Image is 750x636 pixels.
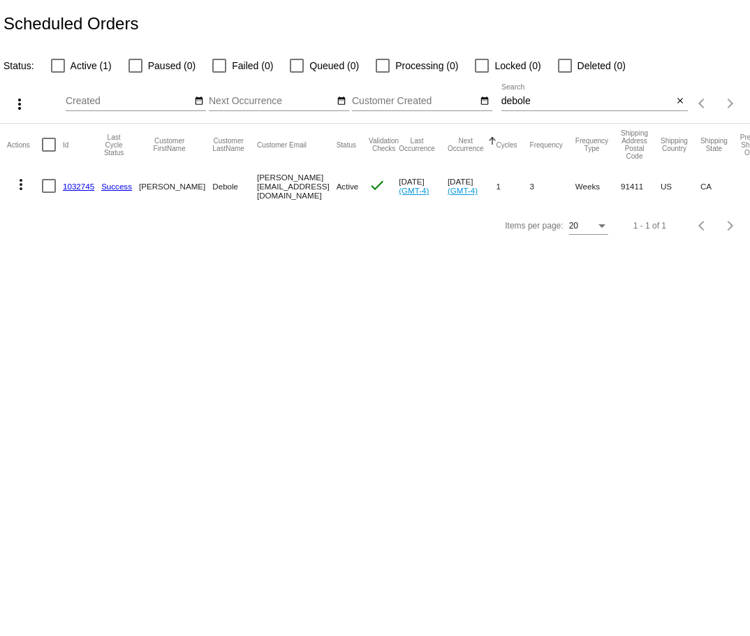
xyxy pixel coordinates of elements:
[63,182,94,191] a: 1032745
[497,140,517,149] button: Change sorting for Cycles
[673,94,688,109] button: Clear
[497,166,530,206] mat-cell: 1
[716,89,744,117] button: Next page
[369,124,399,166] mat-header-cell: Validation Checks
[494,57,541,74] span: Locked (0)
[700,137,728,152] button: Change sorting for ShippingState
[209,96,334,107] input: Next Occurrence
[309,57,359,74] span: Queued (0)
[633,221,666,231] div: 1 - 1 of 1
[101,133,126,157] button: Change sorting for LastProcessingCycleId
[399,166,448,206] mat-cell: [DATE]
[530,140,563,149] button: Change sorting for Frequency
[3,14,138,34] h2: Scheduled Orders
[621,129,648,160] button: Change sorting for ShippingPostcode
[399,137,435,152] button: Change sorting for LastOccurrenceUtc
[448,186,478,195] a: (GMT-4)
[448,137,484,152] button: Change sorting for NextOccurrenceUtc
[101,182,132,191] a: Success
[689,89,716,117] button: Previous page
[689,212,716,240] button: Previous page
[395,57,458,74] span: Processing (0)
[139,137,200,152] button: Change sorting for CustomerFirstName
[148,57,196,74] span: Paused (0)
[716,212,744,240] button: Next page
[13,176,29,193] mat-icon: more_vert
[3,60,34,71] span: Status:
[569,222,608,231] mat-select: Items per page:
[621,166,661,206] mat-cell: 91411
[352,96,478,107] input: Customer Created
[337,140,356,149] button: Change sorting for Status
[63,140,68,149] button: Change sorting for Id
[578,57,626,74] span: Deleted (0)
[71,57,112,74] span: Active (1)
[11,96,28,113] mat-icon: more_vert
[337,182,359,191] span: Active
[448,166,497,206] mat-cell: [DATE]
[480,96,490,107] mat-icon: date_range
[232,57,273,74] span: Failed (0)
[139,166,212,206] mat-cell: [PERSON_NAME]
[369,177,385,194] mat-icon: check
[66,96,191,107] input: Created
[700,166,740,206] mat-cell: CA
[675,96,685,107] mat-icon: close
[505,221,563,231] div: Items per page:
[530,166,575,206] mat-cell: 3
[194,96,204,107] mat-icon: date_range
[575,166,621,206] mat-cell: Weeks
[569,221,578,231] span: 20
[7,124,42,166] mat-header-cell: Actions
[212,137,244,152] button: Change sorting for CustomerLastName
[575,137,608,152] button: Change sorting for FrequencyType
[257,166,337,206] mat-cell: [PERSON_NAME][EMAIL_ADDRESS][DOMAIN_NAME]
[399,186,429,195] a: (GMT-4)
[501,96,673,107] input: Search
[337,96,346,107] mat-icon: date_range
[661,166,700,206] mat-cell: US
[212,166,257,206] mat-cell: Debole
[257,140,307,149] button: Change sorting for CustomerEmail
[661,137,688,152] button: Change sorting for ShippingCountry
